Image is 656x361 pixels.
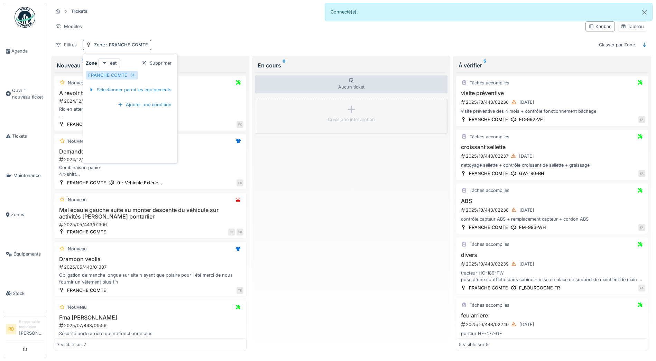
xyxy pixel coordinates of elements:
h3: ABS [459,198,645,204]
h3: croissant sellette [459,144,645,150]
div: porteur HE-477-GF dépose et remplacement feu arrière droit + remise en place pare chocs arrière [459,330,645,343]
div: Zone [94,41,148,48]
sup: 5 [483,61,486,70]
div: 7 visible sur 7 [57,341,86,348]
div: visite préventive des 4 mois + contrôle fonctionnement bâchage [459,108,645,114]
div: [DATE] [519,99,534,105]
div: FC [237,121,243,128]
div: Tableau [621,23,644,30]
button: Close [637,3,652,21]
div: 2024/12/443/01247 [58,98,243,104]
div: 2024/12/443/01248 [58,156,243,163]
div: 2025/07/443/01556 [58,322,243,329]
h3: visite préventive [459,90,645,96]
div: Sélectionner parmi les équipements [86,85,174,94]
div: Connecté(e). [325,3,653,21]
div: Nouveau [68,196,87,203]
li: [PERSON_NAME] [19,319,44,339]
div: [DATE] [519,321,534,328]
div: Modèles [53,21,85,31]
div: 5 visible sur 5 [459,341,489,348]
div: À vérifier [459,61,646,70]
div: Nouveau [68,246,87,252]
div: 2025/05/443/01307 [58,264,243,270]
div: contrôle capteur ABS + remplacement capteur + cordon ABS [459,216,645,222]
div: Combinaison papier 4 t-shirt 1 Bonnet [57,164,243,177]
sup: 0 [283,61,286,70]
div: FA [638,170,645,177]
span: Ouvrir nouveau ticket [12,87,44,100]
div: FRANCHE COMTE [88,72,127,78]
strong: Tickets [68,8,90,15]
div: Tâches accomplies [470,241,509,248]
div: Nouveau [68,80,87,86]
div: Tâches accomplies [470,133,509,140]
div: Tâches accomplies [470,187,509,194]
div: FRANCHE COMTE [469,116,508,123]
div: FC [237,179,243,186]
div: F_BOURGOGNE FR [519,285,560,291]
div: [DATE] [519,261,534,267]
div: Classer par Zone [596,40,638,50]
div: EC-992-VE [519,116,543,123]
div: FM-993-WH [519,224,546,231]
div: 2025/10/443/02239 [460,260,645,268]
sup: 7 [82,61,84,70]
div: [DATE] [519,153,534,159]
div: FA [638,224,645,231]
div: Ajouter une condition [115,100,174,109]
div: Responsable technicien [19,319,44,330]
span: Stock [13,290,44,297]
strong: est [110,60,117,66]
span: Zones [11,211,44,218]
h3: A revoir travaux sur véhicule [57,90,243,96]
div: TE [237,287,243,294]
div: Kanban [589,23,612,30]
img: Badge_color-CXgf-gQk.svg [15,7,35,28]
h3: Drambon veolia [57,256,243,262]
div: FRANCHE COMTE [67,179,106,186]
div: FRANCHE COMTE [67,229,106,235]
div: FA [638,285,645,291]
div: 2025/10/443/02240 [460,320,645,329]
h3: Mal épaule gauche suite au monter descente du véhicule sur activités [PERSON_NAME] pontarlier [57,207,243,220]
div: Supprimer [139,58,174,68]
div: 2025/10/443/02238 [460,206,645,214]
h3: divers [459,252,645,258]
div: 2025/10/443/02237 [460,152,645,160]
div: FA [638,116,645,123]
div: Nouveau [68,304,87,311]
span: Agenda [11,48,44,54]
div: FRANCHE COMTE [67,287,106,294]
div: 2025/10/443/02236 [460,98,645,107]
div: Obligation de manche longue sur site n ayant que polaire pour l été merci de nous fournir un vête... [57,272,243,285]
div: Filtres [53,40,80,50]
div: FRANCHE COMTE [469,224,508,231]
div: Tâches accomplies [470,302,509,308]
span: : FRANCHE COMTE [105,42,148,47]
div: FRANCHE COMTE [67,121,106,128]
span: Maintenance [13,172,44,179]
div: En cours [258,61,445,70]
li: RD [6,324,16,334]
div: Rio en attente de réparations Lumière de plafonnier a regardé disfonctionnement Volets de grille ... [57,106,243,119]
div: 0 - Véhicule Extérie... [117,179,162,186]
div: FRANCHE COMTE [469,170,508,177]
div: Tâches accomplies [470,80,509,86]
h3: Demande [57,148,243,155]
div: Nouveau [68,138,87,145]
span: Tickets [12,133,44,139]
div: Nouveau [57,61,244,70]
div: nettoyage sellette + contrôle croissant de sellette + graissage [459,162,645,168]
span: Équipements [13,251,44,257]
div: FRANCHE COMTE [469,285,508,291]
strong: Zone [86,60,97,66]
h3: feu arrière [459,312,645,319]
div: [DATE] [519,207,534,213]
div: TE [228,229,235,235]
div: GW-180-BH [519,170,544,177]
div: Sécurité porte arrière qui ne fonctionne plus [57,330,243,337]
div: Aucun ticket [255,75,447,93]
h3: Fma [PERSON_NAME] [57,314,243,321]
div: SR [237,229,243,235]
